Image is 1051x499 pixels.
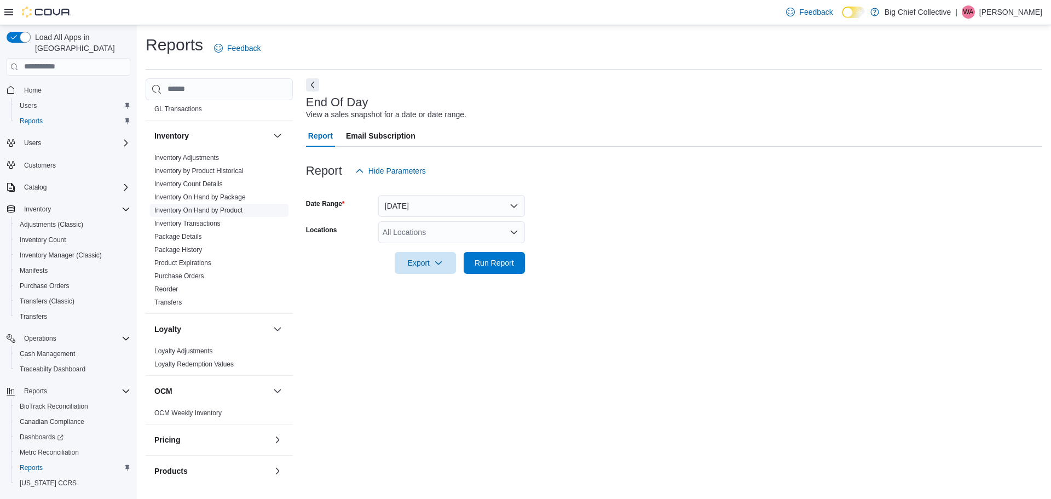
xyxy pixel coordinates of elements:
span: Traceabilty Dashboard [20,365,85,374]
button: Reports [2,383,135,399]
button: Transfers (Classic) [11,294,135,309]
h3: Inventory [154,130,189,141]
span: Purchase Orders [154,272,204,280]
img: Cova [22,7,71,18]
span: Users [20,136,130,150]
a: Home [20,84,46,97]
span: Email Subscription [346,125,415,147]
div: Finance [146,89,293,120]
span: Inventory by Product Historical [154,167,244,175]
a: Package Details [154,233,202,240]
span: Feedback [799,7,833,18]
div: View a sales snapshot for a date or date range. [306,109,466,121]
span: Loyalty Adjustments [154,347,213,355]
span: Inventory [20,203,130,216]
a: Purchase Orders [154,272,204,280]
h3: Report [306,164,342,177]
a: Transfers [154,299,182,306]
span: Canadian Compliance [20,417,84,426]
h3: Loyalty [154,324,181,335]
button: Transfers [11,309,135,324]
span: BioTrack Reconciliation [15,400,130,413]
span: Home [24,86,42,95]
span: Inventory Transactions [154,219,221,228]
span: Reports [20,463,43,472]
button: Reports [11,113,135,129]
a: Reports [15,461,47,474]
span: Canadian Compliance [15,415,130,428]
a: Reorder [154,285,178,293]
button: Canadian Compliance [11,414,135,429]
a: Inventory Adjustments [154,154,219,162]
span: Users [20,101,37,110]
button: Inventory [154,130,269,141]
a: Reports [15,114,47,128]
span: Reports [20,117,43,125]
span: Manifests [15,264,130,277]
a: Loyalty Adjustments [154,347,213,355]
button: Run Report [464,252,525,274]
a: Feedback [782,1,837,23]
button: Purchase Orders [11,278,135,294]
button: Loyalty [154,324,269,335]
a: Inventory by Product Historical [154,167,244,175]
span: Package Details [154,232,202,241]
button: BioTrack Reconciliation [11,399,135,414]
button: Operations [20,332,61,345]
span: Inventory Count [20,236,66,244]
span: Metrc Reconciliation [15,446,130,459]
span: OCM Weekly Inventory [154,409,222,417]
a: Transfers [15,310,51,323]
span: Reports [24,387,47,395]
span: Adjustments (Classic) [20,220,83,229]
h3: OCM [154,386,172,397]
span: Transfers [20,312,47,321]
p: Big Chief Collective [885,5,951,19]
label: Date Range [306,199,345,208]
a: Cash Management [15,347,79,360]
button: Users [2,135,135,151]
span: Adjustments (Classic) [15,218,130,231]
a: Transfers (Classic) [15,295,79,308]
button: Inventory [271,129,284,142]
a: Customers [20,159,60,172]
button: Products [154,466,269,477]
a: Purchase Orders [15,279,74,292]
span: Washington CCRS [15,477,130,490]
span: Dashboards [20,433,63,441]
a: [US_STATE] CCRS [15,477,81,490]
a: Inventory On Hand by Package [154,193,246,201]
span: Export [401,252,449,274]
a: Package History [154,246,202,254]
span: Reports [15,114,130,128]
a: Inventory Transactions [154,220,221,227]
h3: Pricing [154,434,180,445]
button: Products [271,464,284,478]
button: Catalog [2,180,135,195]
h3: End Of Day [306,96,368,109]
a: Dashboards [15,431,68,444]
span: Transfers (Classic) [20,297,74,306]
a: OCM Weekly Inventory [154,409,222,417]
span: Traceabilty Dashboard [15,363,130,376]
span: Reports [20,385,130,398]
a: Adjustments (Classic) [15,218,88,231]
span: Feedback [227,43,261,54]
button: Inventory Manager (Classic) [11,248,135,263]
input: Dark Mode [842,7,865,18]
button: Reports [20,385,51,398]
span: Operations [24,334,56,343]
a: Traceabilty Dashboard [15,363,90,376]
a: Inventory Count Details [154,180,223,188]
button: [DATE] [378,195,525,217]
button: Next [306,78,319,91]
button: Hide Parameters [351,160,430,182]
button: Inventory [20,203,55,216]
div: Inventory [146,151,293,313]
button: Users [11,98,135,113]
span: Purchase Orders [15,279,130,292]
span: Hide Parameters [368,165,426,176]
span: Inventory Adjustments [154,153,219,162]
